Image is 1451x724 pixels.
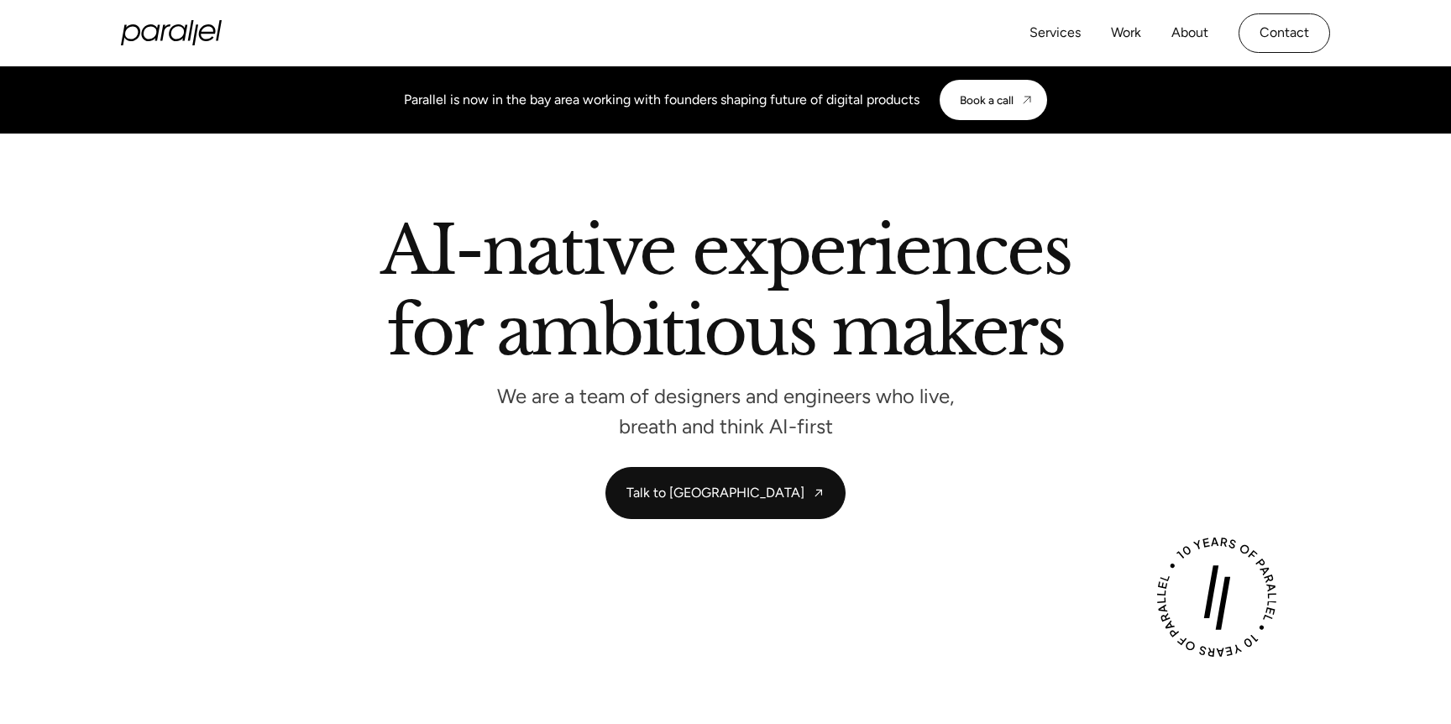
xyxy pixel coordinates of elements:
[940,80,1047,120] a: Book a call
[1020,93,1034,107] img: CTA arrow image
[474,389,977,433] p: We are a team of designers and engineers who live, breath and think AI-first
[1111,21,1141,45] a: Work
[1239,13,1330,53] a: Contact
[1029,21,1081,45] a: Services
[1171,21,1208,45] a: About
[247,218,1204,371] h2: AI-native experiences for ambitious makers
[404,90,919,110] div: Parallel is now in the bay area working with founders shaping future of digital products
[960,93,1014,107] div: Book a call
